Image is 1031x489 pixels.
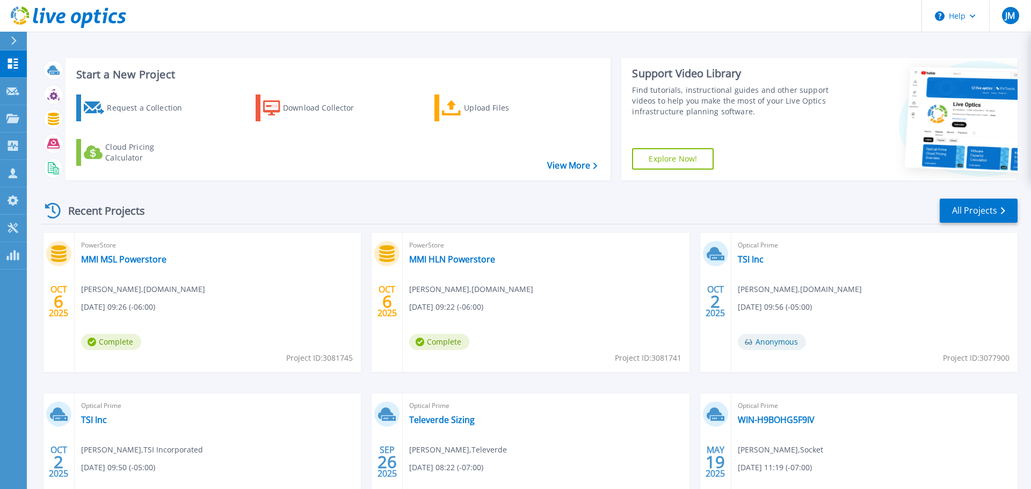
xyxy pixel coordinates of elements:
[738,462,812,473] span: [DATE] 11:19 (-07:00)
[615,352,681,364] span: Project ID: 3081741
[81,254,166,265] a: MMI MSL Powerstore
[940,199,1018,223] a: All Projects
[547,160,597,171] a: View More
[76,139,196,166] a: Cloud Pricing Calculator
[738,283,862,295] span: [PERSON_NAME] , [DOMAIN_NAME]
[377,282,397,321] div: OCT 2025
[738,444,823,456] span: [PERSON_NAME] , Socket
[76,94,196,121] a: Request a Collection
[705,282,725,321] div: OCT 2025
[48,282,69,321] div: OCT 2025
[81,239,354,251] span: PowerStore
[81,334,141,350] span: Complete
[256,94,375,121] a: Download Collector
[81,444,203,456] span: [PERSON_NAME] , TSI Incorporated
[1005,11,1015,20] span: JM
[409,334,469,350] span: Complete
[738,414,815,425] a: WIN-H9BOHG5F9IV
[286,352,353,364] span: Project ID: 3081745
[738,301,812,313] span: [DATE] 09:56 (-05:00)
[377,442,397,481] div: SEP 2025
[54,297,63,306] span: 6
[105,142,191,163] div: Cloud Pricing Calculator
[632,85,834,117] div: Find tutorials, instructional guides and other support videos to help you make the most of your L...
[409,414,475,425] a: Televerde Sizing
[54,457,63,466] span: 2
[409,239,683,251] span: PowerStore
[738,400,1011,412] span: Optical Prime
[81,414,107,425] a: TSI Inc
[738,334,806,350] span: Anonymous
[81,301,155,313] span: [DATE] 09:26 (-06:00)
[409,301,483,313] span: [DATE] 09:22 (-06:00)
[283,97,369,119] div: Download Collector
[377,457,397,466] span: 26
[738,239,1011,251] span: Optical Prime
[710,297,720,306] span: 2
[107,97,193,119] div: Request a Collection
[81,283,205,295] span: [PERSON_NAME] , [DOMAIN_NAME]
[464,97,550,119] div: Upload Files
[81,462,155,473] span: [DATE] 09:50 (-05:00)
[632,67,834,81] div: Support Video Library
[76,69,597,81] h3: Start a New Project
[409,400,683,412] span: Optical Prime
[81,400,354,412] span: Optical Prime
[382,297,392,306] span: 6
[41,198,159,224] div: Recent Projects
[434,94,554,121] a: Upload Files
[409,283,533,295] span: [PERSON_NAME] , [DOMAIN_NAME]
[409,254,495,265] a: MMI HLN Powerstore
[409,444,507,456] span: [PERSON_NAME] , Televerde
[738,254,764,265] a: TSI Inc
[706,457,725,466] span: 19
[409,462,483,473] span: [DATE] 08:22 (-07:00)
[705,442,725,481] div: MAY 2025
[48,442,69,481] div: OCT 2025
[943,352,1010,364] span: Project ID: 3077900
[632,148,714,170] a: Explore Now!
